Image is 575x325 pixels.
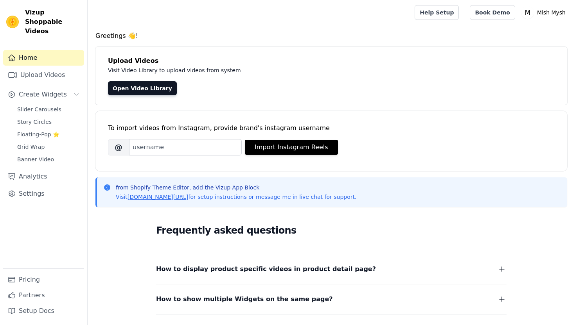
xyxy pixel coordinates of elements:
[521,5,569,20] button: M Mish Mysh
[3,67,84,83] a: Upload Videos
[108,123,555,133] div: To import videos from Instagram, provide brand's instagram username
[3,272,84,287] a: Pricing
[534,5,569,20] p: Mish Mysh
[17,130,59,138] span: Floating-Pop ⭐
[116,193,356,201] p: Visit for setup instructions or message me in live chat for support.
[3,50,84,66] a: Home
[156,294,507,305] button: How to show multiple Widgets on the same page?
[470,5,515,20] a: Book Demo
[116,184,356,191] p: from Shopify Theme Editor, add the Vizup App Block
[17,155,54,163] span: Banner Video
[13,154,84,165] a: Banner Video
[25,8,81,36] span: Vizup Shoppable Videos
[156,264,507,275] button: How to display product specific videos in product detail page?
[108,56,555,66] h4: Upload Videos
[156,294,333,305] span: How to show multiple Widgets on the same page?
[13,129,84,140] a: Floating-Pop ⭐
[95,31,567,41] h4: Greetings 👋!
[17,118,52,126] span: Story Circles
[108,139,129,155] span: @
[13,104,84,115] a: Slider Carousels
[156,264,376,275] span: How to display product specific videos in product detail page?
[245,140,338,155] button: Import Instagram Reels
[6,16,19,28] img: Vizup
[129,139,242,155] input: username
[13,116,84,127] a: Story Circles
[19,90,67,99] span: Create Widgets
[3,87,84,102] button: Create Widgets
[3,169,84,184] a: Analytics
[3,287,84,303] a: Partners
[108,66,458,75] p: Visit Video Library to upload videos from system
[17,105,61,113] span: Slider Carousels
[128,194,189,200] a: [DOMAIN_NAME][URL]
[17,143,45,151] span: Grid Wrap
[3,303,84,319] a: Setup Docs
[3,186,84,202] a: Settings
[13,141,84,152] a: Grid Wrap
[415,5,459,20] a: Help Setup
[108,81,177,95] a: Open Video Library
[156,223,507,238] h2: Frequently asked questions
[525,9,530,16] text: M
